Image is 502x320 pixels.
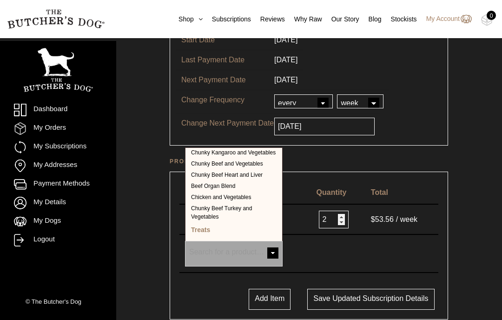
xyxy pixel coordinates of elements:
td: [DATE] [269,70,303,90]
a: My Details [14,197,102,209]
p: Change Frequency [181,94,274,106]
th: Product [179,181,311,205]
a: Reviews [251,14,285,24]
a: My Dogs [14,215,102,228]
a: Blog [359,14,382,24]
li: Chunky Beef Turkey and Vegetables [185,203,282,222]
a: Shop [169,14,203,24]
td: / week [365,205,438,235]
a: Logout [14,234,102,247]
th: Total [365,181,438,205]
img: TBD_Portrait_Logo_White.png [23,48,93,92]
a: Why Raw [285,14,322,24]
td: Start Date [176,30,269,50]
a: Stockists [382,14,417,24]
div: 0 [487,11,496,20]
strong: Treats [185,222,282,238]
li: Chunky Beef Heart and Liver [185,169,282,180]
a: My Account [417,13,472,25]
td: Next Payment Date [176,70,269,90]
li: Chicken and Vegetables [185,192,282,203]
th: Quantity [311,181,365,205]
p: Change Next Payment Date [181,118,274,129]
li: Chunky Kangaroo and Vegetables [185,147,282,158]
a: Payment Methods [14,178,102,191]
td: Last Payment Date [176,50,269,70]
button: Save updated subscription details [307,289,434,310]
li: Chunky Beef and Vegetables [185,158,282,169]
a: Subscriptions [203,14,251,24]
a: My Orders [14,122,102,135]
a: Dashboard [14,104,102,116]
td: [DATE] [269,50,303,70]
li: Kangaroo Pumpkin and Turmeric Chew Sticks [185,238,282,257]
span: 53.56 [371,215,396,223]
img: TBD_Cart-Empty.png [481,14,493,26]
li: Beef Organ Blend [185,180,282,192]
span: Search for a product… [189,248,264,256]
button: Add Item [249,289,291,310]
span: $ [371,215,375,223]
h2: Products [170,157,448,166]
td: [DATE] [269,30,303,50]
a: My Addresses [14,160,102,172]
a: Our Story [322,14,359,24]
a: My Subscriptions [14,141,102,153]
